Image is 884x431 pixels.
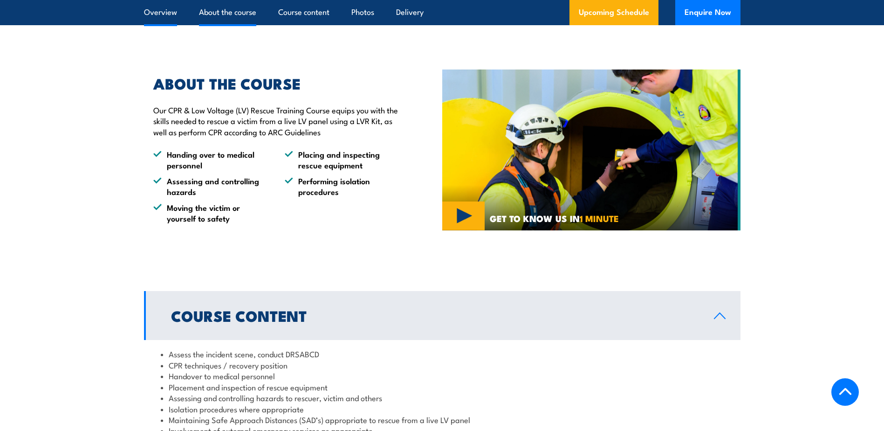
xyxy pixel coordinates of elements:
[161,392,724,403] li: Assessing and controlling hazards to rescuer, victim and others
[285,149,399,171] li: Placing and inspecting rescue equipment
[153,76,399,90] h2: ABOUT THE COURSE
[161,360,724,370] li: CPR techniques / recovery position
[161,414,724,425] li: Maintaining Safe Approach Distances (SAD’s) appropriate to rescue from a live LV panel
[161,370,724,381] li: Handover to medical personnel
[171,309,699,322] h2: Course Content
[153,175,268,197] li: Assessing and controlling hazards
[144,291,740,340] a: Course Content
[153,149,268,171] li: Handing over to medical personnel
[153,104,399,137] p: Our CPR & Low Voltage (LV) Rescue Training Course equips you with the skills needed to rescue a v...
[161,403,724,414] li: Isolation procedures where appropriate
[285,175,399,197] li: Performing isolation procedures
[490,214,619,222] span: GET TO KNOW US IN
[161,382,724,392] li: Placement and inspection of rescue equipment
[153,202,268,224] li: Moving the victim or yourself to safety
[580,211,619,225] strong: 1 MINUTE
[161,348,724,359] li: Assess the incident scene, conduct DRSABCD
